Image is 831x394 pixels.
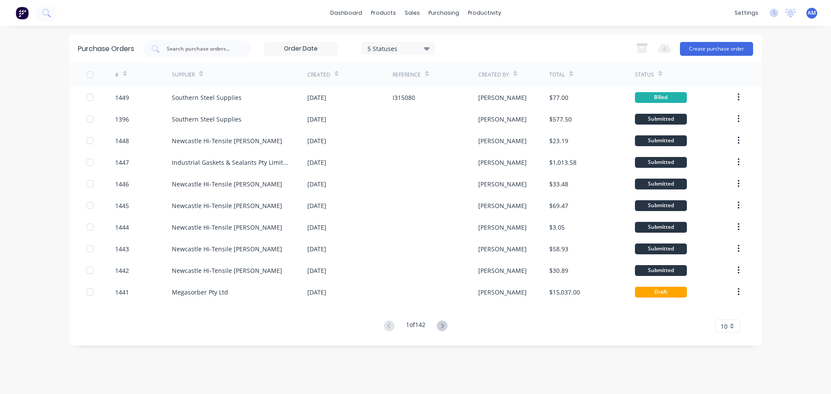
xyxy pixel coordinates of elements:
div: Submitted [635,200,687,211]
div: Created [307,71,330,79]
div: [PERSON_NAME] [478,201,527,210]
span: AM [808,9,816,17]
div: $58.93 [549,244,568,253]
input: Order Date [264,42,337,55]
div: Reference [393,71,421,79]
div: 1441 [115,288,129,297]
div: [PERSON_NAME] [478,244,527,253]
div: [PERSON_NAME] [478,136,527,145]
div: Submitted [635,157,687,168]
div: Total [549,71,565,79]
div: [PERSON_NAME] [478,223,527,232]
div: Newcastle Hi-Tensile [PERSON_NAME] [172,136,282,145]
div: Submitted [635,243,687,254]
div: Newcastle Hi-Tensile [PERSON_NAME] [172,201,282,210]
a: dashboard [326,6,367,19]
div: [PERSON_NAME] [478,115,527,124]
div: [PERSON_NAME] [478,179,527,189]
div: Purchase Orders [78,44,134,54]
div: 5 Statuses [367,44,429,53]
div: [DATE] [307,93,326,102]
div: Draft [635,287,687,298]
div: [PERSON_NAME] [478,266,527,275]
div: purchasing [424,6,464,19]
div: 1446 [115,179,129,189]
div: $33.48 [549,179,568,189]
div: $69.47 [549,201,568,210]
div: 1442 [115,266,129,275]
div: sales [400,6,424,19]
div: [DATE] [307,223,326,232]
input: Search purchase orders... [166,45,238,53]
div: Status [635,71,654,79]
div: settings [730,6,763,19]
div: [DATE] [307,115,326,124]
div: [DATE] [307,266,326,275]
div: 1443 [115,244,129,253]
img: Factory [16,6,29,19]
div: Supplier [172,71,195,79]
div: Submitted [635,135,687,146]
div: Submitted [635,265,687,276]
div: Newcastle Hi-Tensile [PERSON_NAME] [172,244,282,253]
div: 1444 [115,223,129,232]
div: [DATE] [307,244,326,253]
div: [DATE] [307,158,326,167]
span: 10 [721,322,728,331]
div: Southern Steel Supplies [172,115,242,124]
div: [DATE] [307,288,326,297]
div: Newcastle Hi-Tensile [PERSON_NAME] [172,179,282,189]
div: Newcastle Hi-Tensile [PERSON_NAME] [172,223,282,232]
div: Submitted [635,179,687,189]
div: [DATE] [307,201,326,210]
div: Submitted [635,114,687,125]
div: products [367,6,400,19]
div: $15,037.00 [549,288,580,297]
div: $3.05 [549,223,565,232]
div: $577.50 [549,115,572,124]
div: [DATE] [307,136,326,145]
div: 1447 [115,158,129,167]
div: Southern Steel Supplies [172,93,242,102]
div: Submitted [635,222,687,233]
div: [PERSON_NAME] [478,93,527,102]
div: $77.00 [549,93,568,102]
div: Created By [478,71,509,79]
div: $30.89 [549,266,568,275]
button: Create purchase order [680,42,753,56]
div: [DATE] [307,179,326,189]
div: $1,013.58 [549,158,577,167]
div: 1445 [115,201,129,210]
div: productivity [464,6,506,19]
div: Industrial Gaskets & Sealants Pty Limited [172,158,290,167]
div: 1 of 142 [406,320,425,333]
div: I315080 [393,93,415,102]
div: [PERSON_NAME] [478,288,527,297]
div: Newcastle Hi-Tensile [PERSON_NAME] [172,266,282,275]
div: $23.19 [549,136,568,145]
div: # [115,71,119,79]
div: 1449 [115,93,129,102]
div: [PERSON_NAME] [478,158,527,167]
div: 1396 [115,115,129,124]
div: 1448 [115,136,129,145]
div: Billed [635,92,687,103]
div: Megasorber Pty Ltd [172,288,228,297]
